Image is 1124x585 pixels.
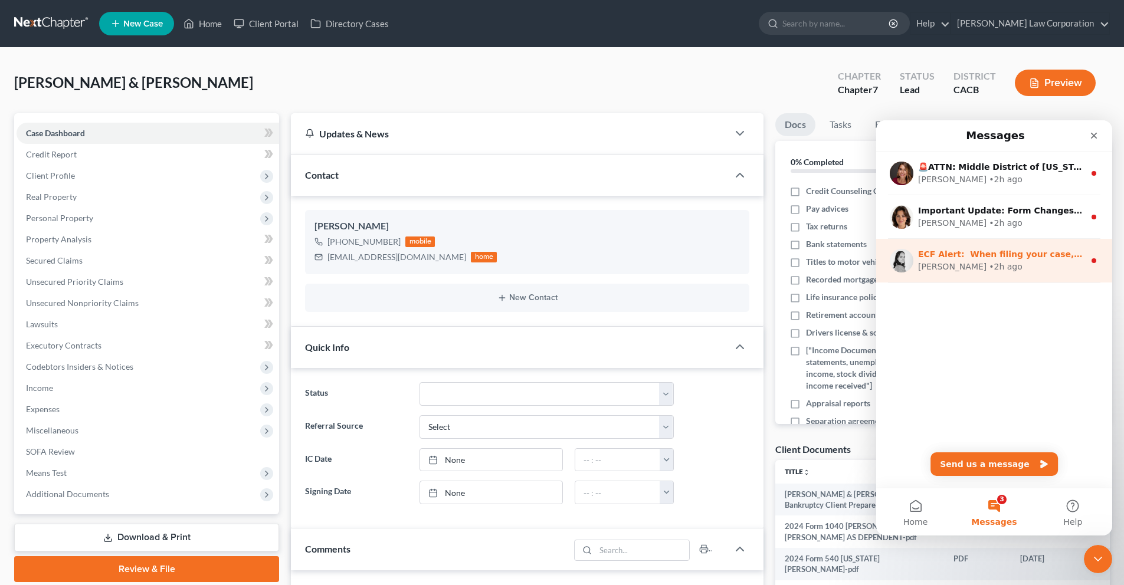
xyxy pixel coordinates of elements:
[876,120,1112,535] iframe: Intercom live chat
[42,97,110,109] div: [PERSON_NAME]
[14,74,253,91] span: [PERSON_NAME] & [PERSON_NAME]
[806,256,892,268] span: Titles to motor vehicles
[14,129,37,152] img: Profile image for Lindsey
[405,236,435,247] div: mobile
[775,548,944,580] td: 2024 Form 540 [US_STATE] [PERSON_NAME]-pdf
[26,340,101,350] span: Executory Contracts
[806,397,870,409] span: Appraisal reports
[838,83,881,97] div: Chapter
[26,361,133,372] span: Codebtors Insiders & Notices
[900,83,935,97] div: Lead
[27,397,51,406] span: Home
[900,70,935,83] div: Status
[314,293,740,303] button: New Contact
[26,277,123,287] span: Unsecured Priority Claims
[305,341,349,353] span: Quick Info
[17,144,279,165] a: Credit Report
[26,298,139,308] span: Unsecured Nonpriority Claims
[178,13,228,34] a: Home
[806,344,1016,392] span: ["Income Documents", "Social security benefits statements, unemployment statements, records of re...
[305,169,339,180] span: Contact
[14,85,37,109] img: Profile image for Emma
[123,19,163,28] span: New Case
[775,484,944,516] td: [PERSON_NAME] & [PERSON_NAME] Bankruptcy Client Prepared Forms-pdf
[26,128,85,138] span: Case Dashboard
[575,481,660,504] input: -- : --
[26,213,93,223] span: Personal Property
[596,540,690,560] input: Search...
[951,13,1109,34] a: [PERSON_NAME] Law Corporation
[228,13,304,34] a: Client Portal
[838,70,881,83] div: Chapter
[26,404,60,414] span: Expenses
[471,252,497,262] div: home
[113,140,146,153] div: • 2h ago
[803,469,810,476] i: unfold_more
[1084,545,1112,573] iframe: Intercom live chat
[17,441,279,462] a: SOFA Review
[113,97,146,109] div: • 2h ago
[806,309,920,321] span: Retirement account statements
[26,468,67,478] span: Means Test
[1011,548,1083,580] td: [DATE]
[575,449,660,471] input: -- : --
[806,203,848,215] span: Pay advices
[299,415,413,439] label: Referral Source
[944,548,1011,580] td: PDF
[910,13,950,34] a: Help
[305,543,350,554] span: Comments
[953,83,996,97] div: CACB
[113,53,146,65] div: • 2h ago
[820,113,861,136] a: Tasks
[775,515,944,548] td: 2024 Form 1040 [PERSON_NAME] ADDED [PERSON_NAME] AS DEPENDENT-pdf
[806,327,941,338] span: Drivers license & social security card
[17,314,279,335] a: Lawsuits
[806,274,920,285] span: Recorded mortgages and deeds
[17,335,279,356] a: Executory Contracts
[420,481,562,504] a: None
[42,140,110,153] div: [PERSON_NAME]
[26,383,53,393] span: Income
[78,368,157,415] button: Messages
[26,489,109,499] span: Additional Documents
[26,192,77,202] span: Real Property
[327,251,466,263] div: [EMAIL_ADDRESS][DOMAIN_NAME]
[14,524,279,551] a: Download & Print
[26,234,91,244] span: Property Analysis
[304,13,395,34] a: Directory Cases
[26,446,75,456] span: SOFA Review
[158,368,236,415] button: Help
[95,397,140,406] span: Messages
[806,415,973,427] span: Separation agreements or decrees of divorces
[17,123,279,144] a: Case Dashboard
[42,53,110,65] div: [PERSON_NAME]
[806,221,847,232] span: Tax returns
[806,185,912,197] span: Credit Counseling Certificate
[873,84,878,95] span: 7
[299,382,413,406] label: Status
[314,219,740,234] div: [PERSON_NAME]
[299,481,413,504] label: Signing Date
[959,113,1002,136] a: Timer
[917,113,955,136] a: Fees
[54,332,182,356] button: Send us a message
[26,170,75,180] span: Client Profile
[806,238,867,250] span: Bank statements
[17,292,279,314] a: Unsecured Nonpriority Claims
[806,291,887,303] span: Life insurance policies
[299,448,413,472] label: IC Date
[1015,70,1096,96] button: Preview
[14,556,279,582] a: Review & File
[775,113,815,136] a: Docs
[17,250,279,271] a: Secured Claims
[17,271,279,292] a: Unsecured Priority Claims
[26,425,78,435] span: Miscellaneous
[305,127,714,140] div: Updates & News
[785,467,810,476] a: Titleunfold_more
[953,70,996,83] div: District
[327,236,401,248] div: [PHONE_NUMBER]
[26,319,58,329] span: Lawsuits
